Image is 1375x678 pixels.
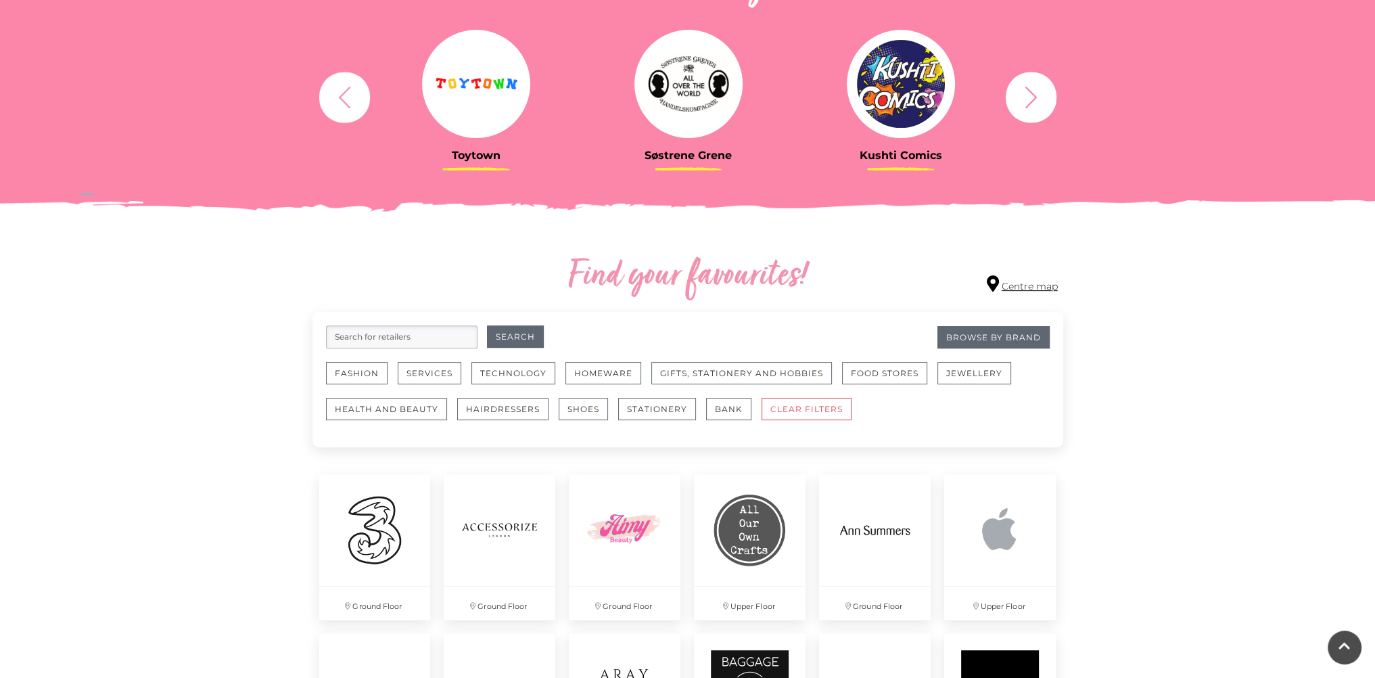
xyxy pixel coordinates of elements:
[805,149,997,162] h3: Kushti Comics
[842,362,937,398] a: Food Stores
[559,398,608,420] button: Shoes
[441,255,935,298] h2: Find your favourites!
[618,398,706,434] a: Stationery
[819,587,931,620] p: Ground Floor
[762,398,862,434] a: CLEAR FILTERS
[706,398,762,434] a: Bank
[565,362,641,384] button: Homeware
[444,587,555,620] p: Ground Floor
[398,362,471,398] a: Services
[592,30,785,162] a: Søstrene Grene
[326,398,447,420] button: Health and Beauty
[457,398,549,420] button: Hairdressers
[842,362,927,384] button: Food Stores
[651,362,832,384] button: Gifts, Stationery and Hobbies
[569,587,680,620] p: Ground Floor
[937,362,1021,398] a: Jewellery
[812,468,937,627] a: Ground Floor
[487,325,544,348] button: Search
[319,587,431,620] p: Ground Floor
[937,468,1063,627] a: Upper Floor
[987,275,1058,294] a: Centre map
[618,398,696,420] button: Stationery
[651,362,842,398] a: Gifts, Stationery and Hobbies
[562,468,687,627] a: Ground Floor
[380,30,572,162] a: Toytown
[694,587,806,620] p: Upper Floor
[471,362,565,398] a: Technology
[326,362,388,384] button: Fashion
[326,362,398,398] a: Fashion
[398,362,461,384] button: Services
[937,362,1011,384] button: Jewellery
[937,326,1050,348] a: Browse By Brand
[565,362,651,398] a: Homeware
[380,149,572,162] h3: Toytown
[944,587,1056,620] p: Upper Floor
[592,149,785,162] h3: Søstrene Grene
[326,398,457,434] a: Health and Beauty
[687,468,812,627] a: Upper Floor
[312,468,438,627] a: Ground Floor
[471,362,555,384] button: Technology
[706,398,751,420] button: Bank
[805,30,997,162] a: Kushti Comics
[762,398,852,420] button: CLEAR FILTERS
[437,468,562,627] a: Ground Floor
[559,398,618,434] a: Shoes
[326,325,477,348] input: Search for retailers
[457,398,559,434] a: Hairdressers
